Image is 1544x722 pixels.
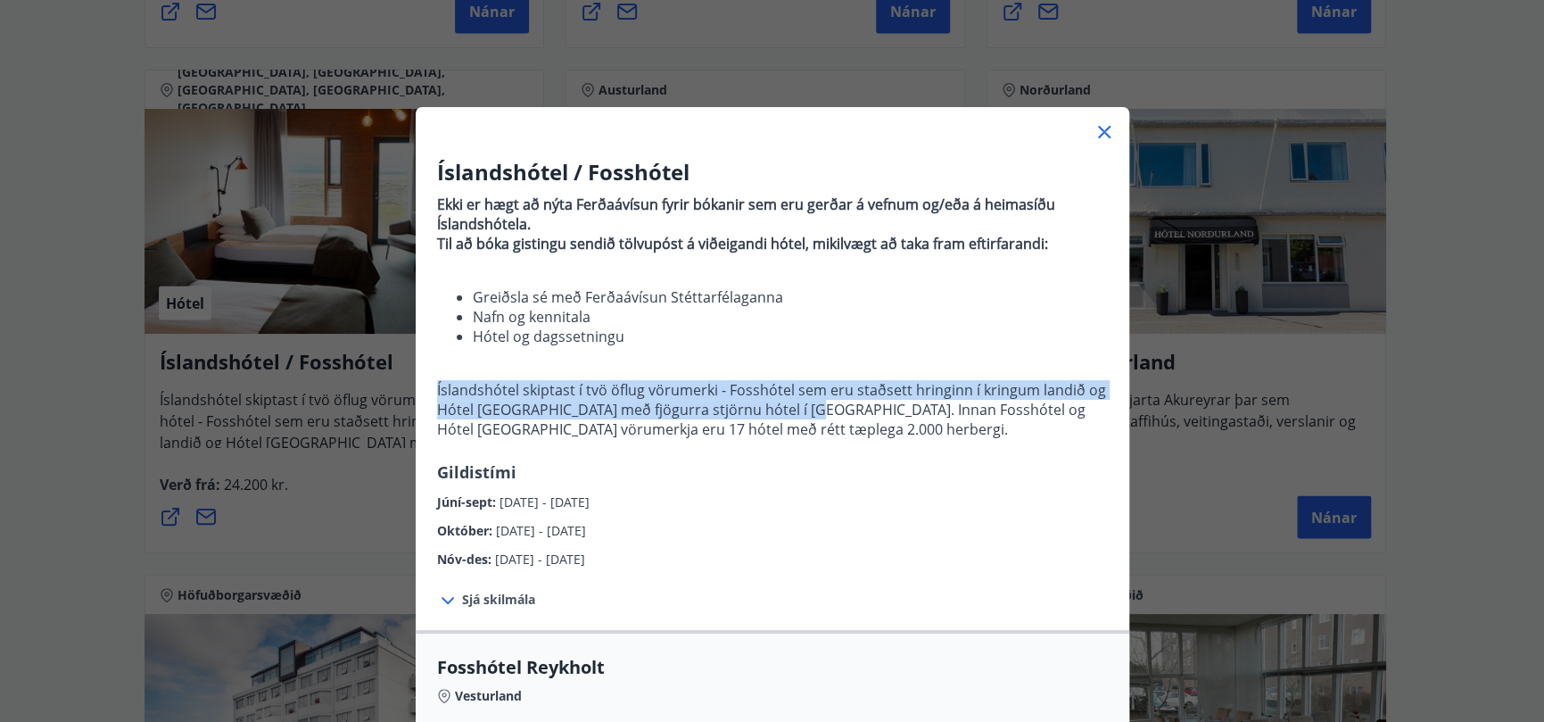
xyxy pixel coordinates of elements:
[437,195,1055,234] strong: Ekki er hægt að nýta Ferðaávísun fyrir bókanir sem eru gerðar á vefnum og/eða á heimasíðu Íslands...
[437,380,1108,439] p: Íslandshótel skiptast í tvö öflug vörumerki - Fosshótel sem eru staðsett hringinn í kringum landi...
[496,522,586,539] span: [DATE] - [DATE]
[437,551,495,568] span: Nóv-des :
[437,461,516,483] span: Gildistími
[462,591,535,609] span: Sjá skilmála
[495,551,585,568] span: [DATE] - [DATE]
[473,307,1108,327] li: Nafn og kennitala
[437,655,1108,680] span: Fosshótel Reykholt
[455,687,522,705] span: Vesturland
[500,494,590,510] span: [DATE] - [DATE]
[437,522,496,539] span: Október :
[437,157,1108,187] h3: Íslandshótel / Fosshótel
[473,327,1108,346] li: Hótel og dagssetningu
[473,287,1108,307] li: Greiðsla sé með Ferðaávísun Stéttarfélaganna
[437,494,500,510] span: Júní-sept :
[437,234,1048,253] strong: Til að bóka gistingu sendið tölvupóst á viðeigandi hótel, mikilvægt að taka fram eftirfarandi:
